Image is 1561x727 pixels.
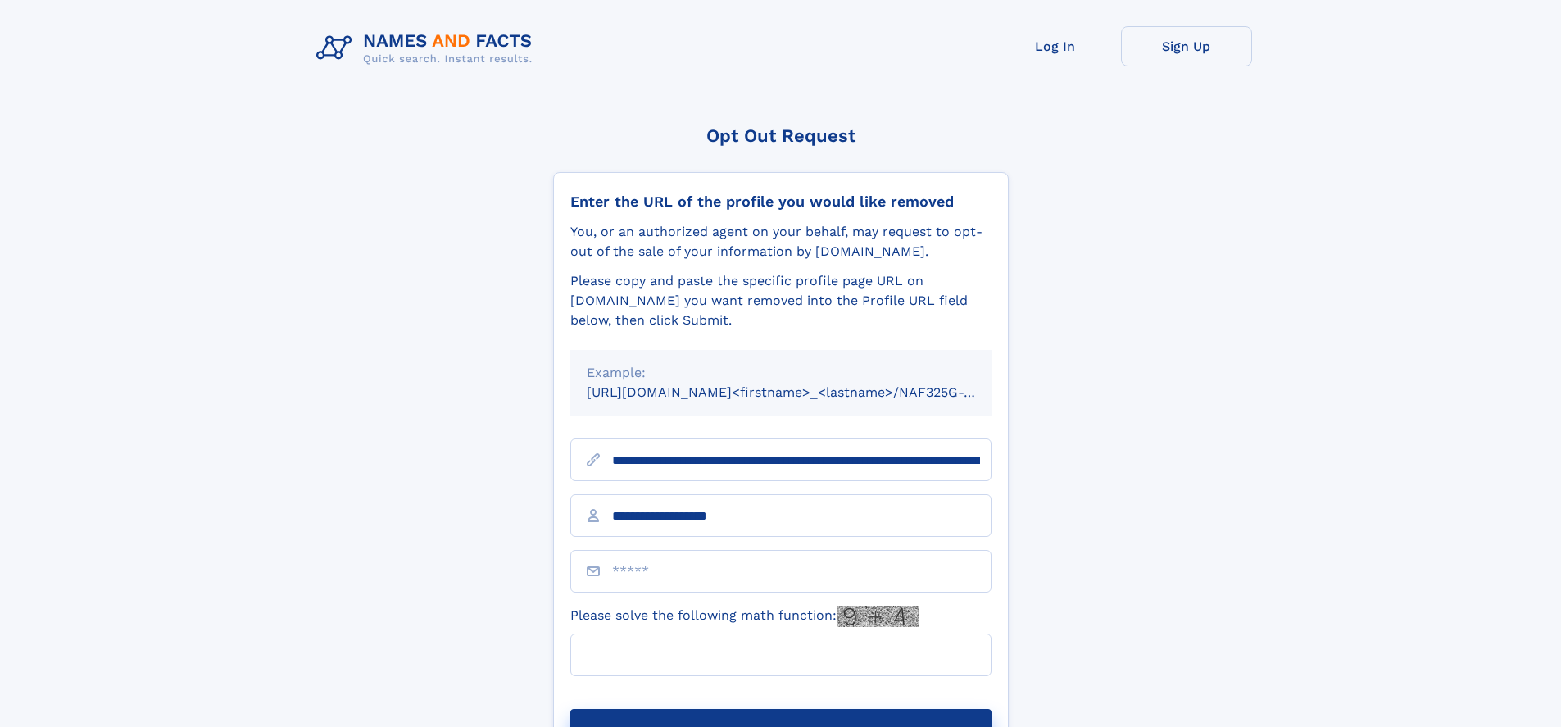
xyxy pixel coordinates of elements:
[587,384,1023,400] small: [URL][DOMAIN_NAME]<firstname>_<lastname>/NAF325G-xxxxxxxx
[570,606,919,627] label: Please solve the following math function:
[310,26,546,70] img: Logo Names and Facts
[587,363,975,383] div: Example:
[990,26,1121,66] a: Log In
[570,222,992,261] div: You, or an authorized agent on your behalf, may request to opt-out of the sale of your informatio...
[1121,26,1252,66] a: Sign Up
[570,193,992,211] div: Enter the URL of the profile you would like removed
[570,271,992,330] div: Please copy and paste the specific profile page URL on [DOMAIN_NAME] you want removed into the Pr...
[553,125,1009,146] div: Opt Out Request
